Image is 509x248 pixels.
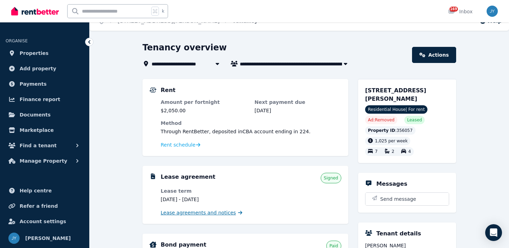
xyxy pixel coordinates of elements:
[20,95,60,104] span: Finance report
[254,99,341,106] dt: Next payment due
[6,139,84,153] button: Find a tenant
[380,196,416,203] span: Send message
[20,80,47,88] span: Payments
[20,202,58,210] span: Refer a friend
[376,180,407,188] h5: Messages
[20,64,56,73] span: Add property
[6,214,84,228] a: Account settings
[324,175,338,181] span: Signed
[142,42,227,53] h1: Tenancy overview
[6,92,84,106] a: Finance report
[254,107,341,114] dd: [DATE]
[368,128,395,133] span: Property ID
[408,149,411,154] span: 4
[20,157,67,165] span: Manage Property
[161,141,195,148] span: Rent schedule
[365,87,426,102] span: [STREET_ADDRESS][PERSON_NAME]
[448,8,473,15] div: Inbox
[375,149,378,154] span: 7
[161,107,247,114] dd: $2,050.00
[149,87,156,93] img: Rental Payments
[6,62,84,76] a: Add property
[25,234,71,242] span: [PERSON_NAME]
[8,233,20,244] img: Jeremy Yang
[485,224,502,241] div: Open Intercom Messenger
[375,139,407,143] span: 1,025 per week
[392,149,395,154] span: 2
[6,154,84,168] button: Manage Property
[161,209,242,216] a: Lease agreements and notices
[368,117,395,123] span: Ad: Removed
[376,229,421,238] h5: Tenant details
[161,141,201,148] a: Rent schedule
[161,209,236,216] span: Lease agreements and notices
[20,49,49,57] span: Properties
[407,117,422,123] span: Leased
[20,126,54,134] span: Marketplace
[161,129,311,134] span: Through RentBetter , deposited in CBA account ending in 224 .
[6,184,84,198] a: Help centre
[365,105,427,114] span: Residential House | For rent
[6,123,84,137] a: Marketplace
[412,47,456,63] a: Actions
[161,196,247,203] dd: [DATE] - [DATE]
[6,199,84,213] a: Refer a friend
[161,86,175,94] h5: Rent
[20,141,57,150] span: Find a tenant
[6,108,84,122] a: Documents
[6,38,28,43] span: ORGANISE
[20,217,66,226] span: Account settings
[161,173,215,181] h5: Lease agreement
[149,241,156,248] img: Bond Details
[161,99,247,106] dt: Amount per fortnight
[161,187,247,194] dt: Lease term
[365,126,416,135] div: : 356057
[6,46,84,60] a: Properties
[20,111,51,119] span: Documents
[6,77,84,91] a: Payments
[487,6,498,17] img: Jeremy Yang
[161,120,341,127] dt: Method
[11,6,59,16] img: RentBetter
[20,186,52,195] span: Help centre
[365,193,449,205] button: Send message
[449,7,458,12] span: 169
[162,8,164,14] span: k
